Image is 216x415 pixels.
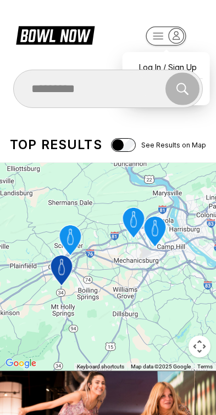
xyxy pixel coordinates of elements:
[111,138,136,152] input: See Results on Map
[136,213,173,252] gmp-advanced-marker: Trindle Bowl
[10,137,102,152] div: Top results
[197,363,213,369] a: Terms
[52,222,88,260] gmp-advanced-marker: Strike Zone Bowling Center
[128,58,204,77] a: Log In / Sign Up
[189,336,211,357] button: Map camera controls
[141,141,206,149] span: See Results on Map
[131,363,191,369] span: Map data ©2025 Google
[77,363,124,371] button: Keyboard shortcuts
[43,252,80,291] gmp-advanced-marker: Midway Bowling - Carlisle
[3,356,39,371] a: Open this area in Google Maps (opens a new window)
[3,356,39,371] img: Google
[115,204,152,243] gmp-advanced-marker: ABC West Lanes and Lounge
